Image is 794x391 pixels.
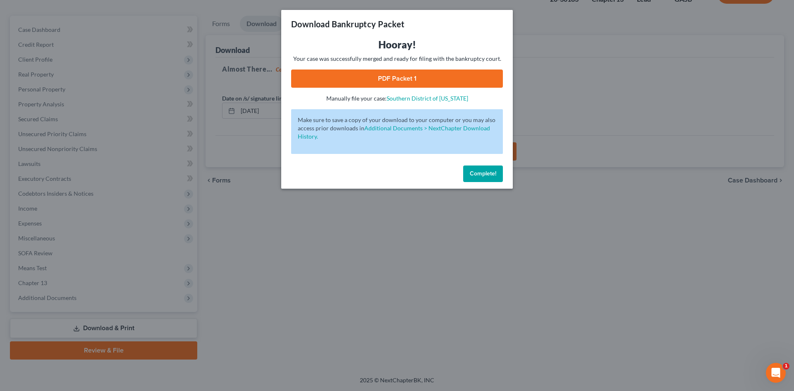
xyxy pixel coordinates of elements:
[766,363,786,383] iframe: Intercom live chat
[470,170,496,177] span: Complete!
[298,116,496,141] p: Make sure to save a copy of your download to your computer or you may also access prior downloads in
[291,55,503,63] p: Your case was successfully merged and ready for filing with the bankruptcy court.
[463,166,503,182] button: Complete!
[387,95,468,102] a: Southern District of [US_STATE]
[291,38,503,51] h3: Hooray!
[298,125,490,140] a: Additional Documents > NextChapter Download History.
[291,70,503,88] a: PDF Packet 1
[783,363,789,369] span: 1
[291,94,503,103] p: Manually file your case:
[291,18,404,30] h3: Download Bankruptcy Packet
